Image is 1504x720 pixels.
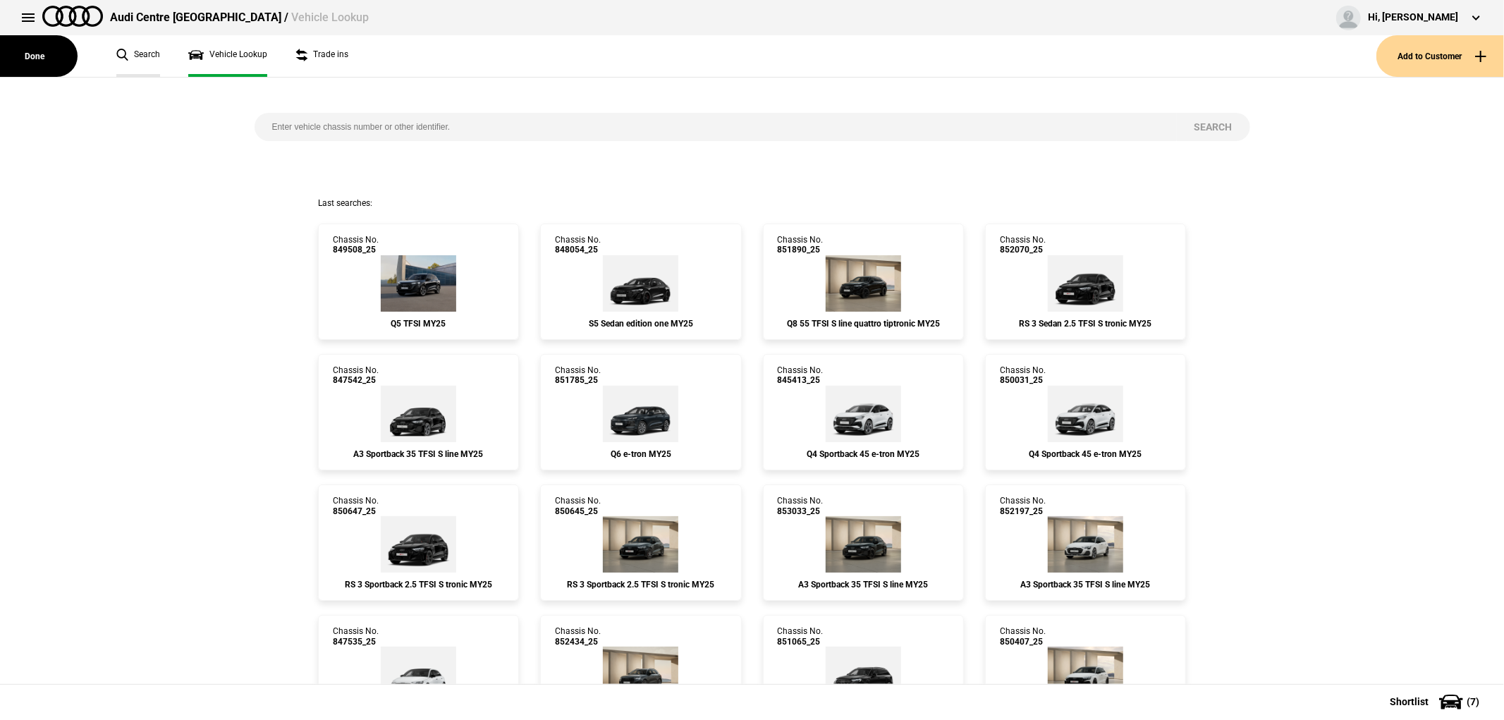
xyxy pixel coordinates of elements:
div: A3 Sportback 35 TFSI S line MY25 [333,449,504,459]
span: 850645_25 [555,506,601,516]
span: 852070_25 [1000,245,1046,255]
div: Q5 TFSI MY25 [333,319,504,329]
span: Last searches: [318,198,372,208]
div: S5 Sedan edition one MY25 [555,319,726,329]
span: 850031_25 [1000,375,1046,385]
img: Audi_4MQCN2_25_EI_0E0E_PAH_WA7_WC7_N0Q_54K_(Nadin:_54K_C95_N0Q_PAH_WA7_WC7)_ext.png [826,647,901,703]
img: Audi_8YFCYG_25_EI_0E0E_WBX_3FB_3L5_WXC_WXC-1_PWL_PY5_PYY_U35_(Nadin:_3FB_3L5_C56_PWL_PY5_PYY_U35_... [826,516,901,573]
div: Chassis No. [333,365,379,386]
span: 850647_25 [333,506,379,516]
div: Chassis No. [1000,496,1046,516]
img: audi.png [42,6,103,27]
span: 847535_25 [333,637,379,647]
div: Q4 Sportback 45 e-tron MY25 [1000,449,1171,459]
span: 853033_25 [778,506,824,516]
img: Audi_F3BCCX_25LE_FZ_6Y6Y_3FU_QQ2_6FJ_3S2_V72_WN8_(Nadin:_3FU_3S2_6FJ_C62_QQ2_V72_WN8)_ext.png [603,647,678,703]
img: Audi_8YFRWY_25_QH_6Y6Y_5MB_64T_(Nadin:_5MB_64T_C48)_ext.png [603,516,678,573]
div: Q6 e-tron MY25 [555,449,726,459]
span: Shortlist [1390,697,1429,707]
div: Chassis No. [555,626,601,647]
span: 852434_25 [555,637,601,647]
span: Vehicle Lookup [291,11,369,24]
span: 845413_25 [778,375,824,385]
div: Chassis No. [778,496,824,516]
a: Trade ins [295,35,348,77]
div: A3 Sportback 35 TFSI S line MY25 [778,580,949,590]
span: 850407_25 [1000,637,1046,647]
div: Chassis No. [778,235,824,255]
div: RS 3 Sportback 2.5 TFSI S tronic MY25 [333,580,504,590]
img: Audi_8YFRWY_25_TG_Z9Z9_7TD_WA9_PEJ_5J5_(Nadin:_5J5_7TD_C48_PEJ_S7K_WA9)_ext.png [1048,647,1123,703]
span: 851890_25 [778,245,824,255]
div: Chassis No. [1000,626,1046,647]
span: ( 7 ) [1467,697,1479,707]
div: Chassis No. [333,235,379,255]
div: RS 3 Sportback 2.5 TFSI S tronic MY25 [555,580,726,590]
div: RS 3 Sedan 2.5 TFSI S tronic MY25 [1000,319,1171,329]
img: Audi_FU2S5Y_25LE_GX_0E0E_PAH_9VS_PYH_3FP_(Nadin:_3FP_9VS_C84_PAH_PYH_SN8)_ext.png [603,255,678,312]
div: Chassis No. [333,496,379,516]
div: Q4 Sportback 45 e-tron MY25 [778,449,949,459]
span: 847542_25 [333,375,379,385]
div: Chassis No. [1000,365,1046,386]
input: Enter vehicle chassis number or other identifier. [255,113,1177,141]
a: Vehicle Lookup [188,35,267,77]
img: Audi_GUBAZG_25_FW_0E0E_3FU_WA9_PAH_WA7_6FJ_PYH_F80_H65_(Nadin:_3FU_6FJ_C56_F80_H65_PAH_PYH_S9S_WA... [381,255,456,312]
span: 848054_25 [555,245,601,255]
img: Audi_4MT0X2_25_EI_0E0E_PAH_WC7_6FJ_F23_WC7-1_(Nadin:_6FJ_C96_F23_PAH_WC7)_ext.png [826,255,901,312]
div: Q8 55 TFSI S line quattro tiptronic MY25 [778,319,949,329]
img: Audi_F4NA53_25_AO_2Y2Y_3FU_4ZD_WA7_6FJ_PY5_PYY_(Nadin:_3FU_4ZD_6FJ_C19_PY5_PYY_S7E_WA7)_ext.png [1048,386,1123,442]
div: Chassis No. [778,626,824,647]
div: Chassis No. [555,365,601,386]
div: Chassis No. [555,235,601,255]
div: Chassis No. [778,365,824,386]
img: Audi_8YFRWY_25_TG_0E0E_6FA_PEJ_(Nadin:_6FA_C48_PEJ)_ext.png [381,516,456,573]
div: Chassis No. [333,626,379,647]
div: Chassis No. [555,496,601,516]
button: Shortlist(7) [1369,684,1504,719]
div: Chassis No. [1000,235,1046,255]
a: Search [116,35,160,77]
img: Audi_F4NA53_25_AO_2Y2Y_3FU_4ZD_WA7_WA2_6FJ_PY5_PYY_QQ9_55K_(Nadin:_3FU_4ZD_55K_6FJ_C19_PY5_PYY_QQ... [826,386,901,442]
span: 849508_25 [333,245,379,255]
span: 851065_25 [778,637,824,647]
div: A3 Sportback 35 TFSI S line MY25 [1000,580,1171,590]
div: Audi Centre [GEOGRAPHIC_DATA] / [110,10,369,25]
span: 852197_25 [1000,506,1046,516]
img: Audi_8YFCYG_25_EI_Z9Z9_WBX_3FB_3L5_WXC_WXC-2_PY5_PYY_(Nadin:_3FB_3L5_6FJ_C56_PY5_PYY_WBX_WXC)_ext... [1048,516,1123,573]
span: 851785_25 [555,375,601,385]
img: Audi_8YFCYG_25_EI_2Y2Y_3FB_WXC_WXC-2_(Nadin:_3FB_6FJ_C53_WXC)_ext.png [381,647,456,703]
img: Audi_8YMRWY_25_QH_0E0E_6FA_(Nadin:_6FA_C48)_ext.png [1048,255,1123,312]
button: Search [1177,113,1250,141]
div: Hi, [PERSON_NAME] [1368,11,1458,25]
img: Audi_GFBA1A_25_FW_H1H1__(Nadin:_C05)_ext.png [603,386,678,442]
img: Audi_8YFCYG_25_EI_0E0E_3FB_WXC-2_WXC_(Nadin:_3FB_C53_WXC)_ext.png [381,386,456,442]
button: Add to Customer [1376,35,1504,77]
